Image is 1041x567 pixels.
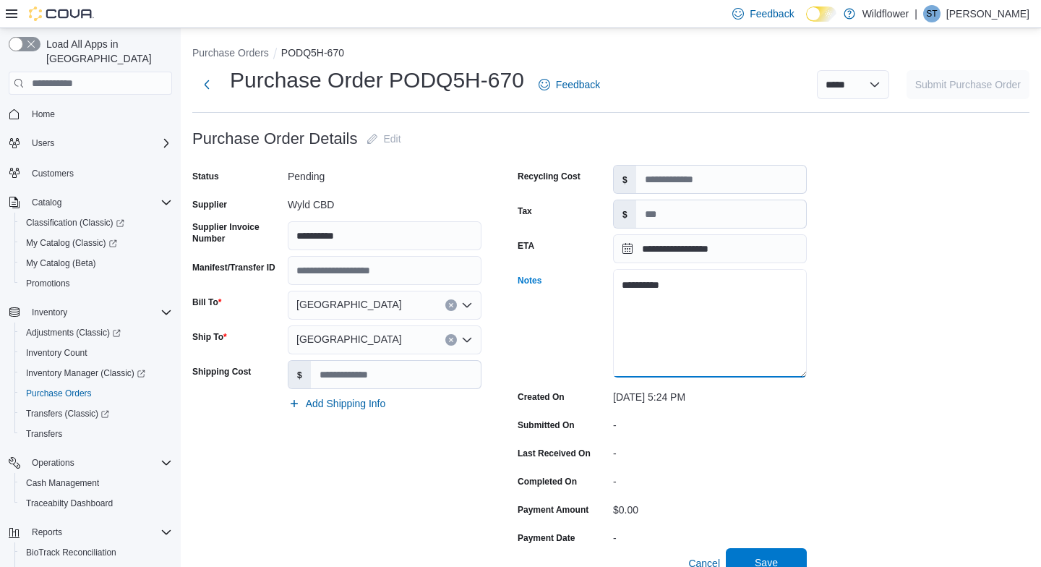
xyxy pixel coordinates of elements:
span: Promotions [26,278,70,289]
span: Inventory Count [26,347,87,359]
span: Traceabilty Dashboard [26,498,113,509]
span: Home [26,105,172,123]
a: Inventory Manager (Classic) [20,364,151,382]
label: $ [614,166,636,193]
button: My Catalog (Beta) [14,253,178,273]
span: Catalog [32,197,61,208]
a: Adjustments (Classic) [14,323,178,343]
button: Purchase Orders [192,47,269,59]
div: $0.00 [613,498,807,516]
span: Transfers (Classic) [26,408,109,419]
label: Bill To [192,297,221,308]
span: [GEOGRAPHIC_DATA] [296,296,402,313]
a: My Catalog (Beta) [20,255,102,272]
button: Inventory [3,302,178,323]
span: Transfers (Classic) [20,405,172,422]
div: - [613,414,807,431]
div: [DATE] 5:24 PM [613,385,807,403]
a: Home [26,106,61,123]
a: Customers [26,165,80,182]
input: Dark Mode [806,7,836,22]
a: Inventory Manager (Classic) [14,363,178,383]
div: Wyld CBD [288,193,481,210]
span: Add Shipping Info [306,396,386,411]
a: Cash Management [20,474,105,492]
a: My Catalog (Classic) [14,233,178,253]
button: Cash Management [14,473,178,493]
span: Cash Management [26,477,99,489]
h1: Purchase Order PODQ5H-670 [230,66,524,95]
span: BioTrack Reconciliation [26,547,116,558]
span: Inventory [26,304,172,321]
label: $ [288,361,311,388]
span: Operations [32,457,74,469]
button: Users [26,135,60,152]
a: Adjustments (Classic) [20,324,127,341]
span: Submit Purchase Order [915,77,1021,92]
button: Add Shipping Info [283,389,392,418]
button: PODQ5H-670 [281,47,344,59]
button: Operations [3,453,178,473]
span: Inventory [32,307,67,318]
a: Transfers [20,425,68,443]
span: Traceabilty Dashboard [20,495,172,512]
label: Supplier [192,199,227,210]
label: Manifest/Transfer ID [192,262,275,273]
span: Adjustments (Classic) [20,324,172,341]
a: Transfers (Classic) [20,405,115,422]
button: Customers [3,162,178,183]
span: Feedback [556,77,600,92]
label: Completed On [518,476,577,487]
button: Clear input [445,334,457,346]
span: Catalog [26,194,172,211]
button: Transfers [14,424,178,444]
span: Customers [26,163,172,182]
span: BioTrack Reconciliation [20,544,172,561]
span: Purchase Orders [20,385,172,402]
a: BioTrack Reconciliation [20,544,122,561]
button: Catalog [3,192,178,213]
label: Supplier Invoice Number [192,221,282,244]
a: Purchase Orders [20,385,98,402]
a: Promotions [20,275,76,292]
a: Traceabilty Dashboard [20,495,119,512]
span: Classification (Classic) [20,214,172,231]
span: Reports [26,524,172,541]
button: Open list of options [461,299,473,311]
label: Shipping Cost [192,366,251,378]
button: Home [3,103,178,124]
a: Classification (Classic) [20,214,130,231]
span: Inventory Manager (Classic) [26,367,145,379]
input: Press the down key to open a popover containing a calendar. [613,234,807,263]
label: Submitted On [518,419,575,431]
p: [PERSON_NAME] [946,5,1029,22]
span: Transfers [26,428,62,440]
button: Edit [361,124,407,153]
span: Transfers [20,425,172,443]
button: Clear input [445,299,457,311]
label: Status [192,171,219,182]
div: - [613,470,807,487]
label: $ [614,200,636,228]
span: Cash Management [20,474,172,492]
span: Operations [26,454,172,472]
button: Next [192,70,221,99]
span: My Catalog (Classic) [20,234,172,252]
span: My Catalog (Beta) [20,255,172,272]
button: Reports [26,524,68,541]
span: My Catalog (Classic) [26,237,117,249]
a: Feedback [533,70,606,99]
button: Traceabilty Dashboard [14,493,178,513]
span: Adjustments (Classic) [26,327,121,338]
span: Inventory Count [20,344,172,362]
span: Inventory Manager (Classic) [20,364,172,382]
label: Created On [518,391,565,403]
a: Inventory Count [20,344,93,362]
div: - [613,526,807,544]
span: Users [32,137,54,149]
div: Pending [288,165,481,182]
h3: Purchase Order Details [192,130,358,148]
p: Wildflower [862,5,909,22]
label: Recycling Cost [518,171,581,182]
